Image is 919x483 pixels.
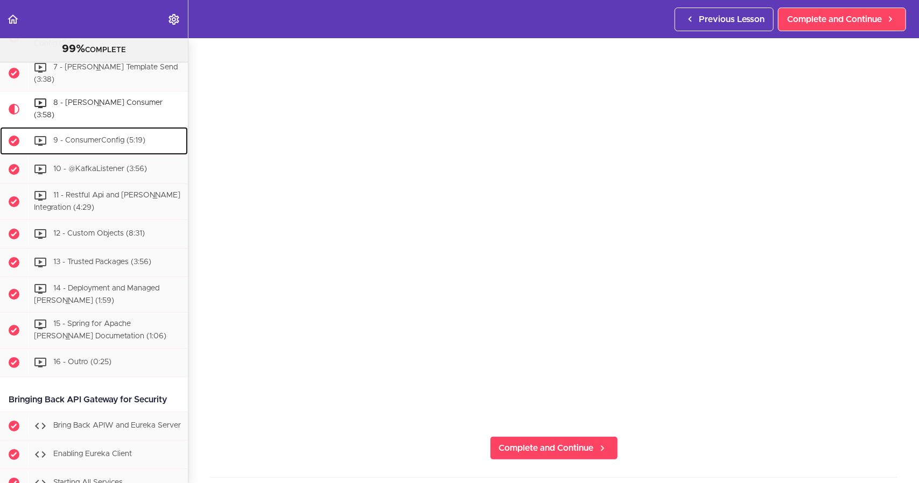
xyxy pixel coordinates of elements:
[53,422,181,429] span: Bring Back APIW and Eureka Server
[53,230,145,237] span: 12 - Custom Objects (8:31)
[13,42,174,56] div: COMPLETE
[778,8,906,31] a: Complete and Continue
[34,191,180,211] span: 11 - Restful Api and [PERSON_NAME] Integration (4:29)
[787,13,882,26] span: Complete and Continue
[167,13,180,26] svg: Settings Menu
[490,436,618,460] a: Complete and Continue
[34,321,166,340] span: 15 - Spring for Apache [PERSON_NAME] Documetation (1:06)
[699,13,764,26] span: Previous Lesson
[34,285,159,304] span: 14 - Deployment and Managed [PERSON_NAME] (1:59)
[210,33,897,419] iframe: Video Player
[53,358,111,366] span: 16 - Outro (0:25)
[53,258,151,266] span: 13 - Trusted Packages (3:56)
[675,8,774,31] a: Previous Lesson
[34,100,163,119] span: 8 - [PERSON_NAME] Consumer (3:58)
[6,13,19,26] svg: Back to course curriculum
[499,442,594,454] span: Complete and Continue
[62,44,85,54] span: 99%
[53,450,132,458] span: Enabling Eureka Client
[34,63,178,83] span: 7 - [PERSON_NAME] Template Send (3:38)
[53,165,147,173] span: 10 - @KafkaListener (3:56)
[53,137,145,144] span: 9 - ConsumerConfig (5:19)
